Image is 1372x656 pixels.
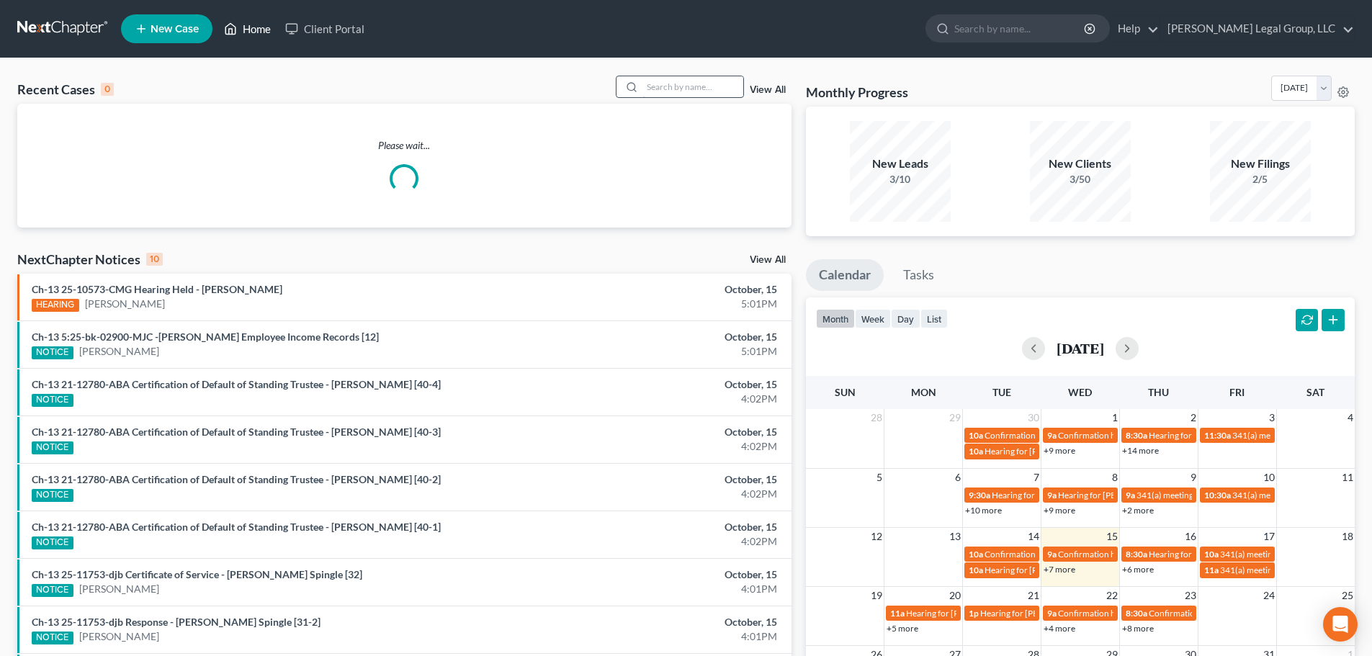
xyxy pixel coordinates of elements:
[32,568,362,580] a: Ch-13 25-11753-djb Certificate of Service - [PERSON_NAME] Spingle [32]
[1126,430,1147,441] span: 8:30a
[538,534,777,549] div: 4:02PM
[17,138,792,153] p: Please wait...
[538,297,777,311] div: 5:01PM
[954,469,962,486] span: 6
[965,505,1002,516] a: +10 more
[538,520,777,534] div: October, 15
[1189,469,1198,486] span: 9
[920,309,948,328] button: list
[969,490,990,500] span: 9:30a
[1204,490,1231,500] span: 10:30a
[1122,445,1159,456] a: +14 more
[1058,490,1170,500] span: Hearing for [PERSON_NAME]
[32,616,320,628] a: Ch-13 25-11753-djb Response - [PERSON_NAME] Spingle [31-2]
[1189,409,1198,426] span: 2
[806,84,908,101] h3: Monthly Progress
[32,536,73,549] div: NOTICE
[538,425,777,439] div: October, 15
[1122,564,1154,575] a: +6 more
[32,489,73,502] div: NOTICE
[948,528,962,545] span: 13
[151,24,199,35] span: New Case
[869,587,884,604] span: 19
[1232,490,1371,500] span: 341(a) meeting for [PERSON_NAME]
[1122,623,1154,634] a: +8 more
[985,446,1097,457] span: Hearing for [PERSON_NAME]
[32,346,73,359] div: NOTICE
[835,386,856,398] span: Sun
[869,528,884,545] span: 12
[1026,587,1041,604] span: 21
[890,259,947,291] a: Tasks
[1136,490,1275,500] span: 341(a) meeting for [PERSON_NAME]
[1058,608,1221,619] span: Confirmation hearing for [PERSON_NAME]
[1105,587,1119,604] span: 22
[1044,564,1075,575] a: +7 more
[538,377,777,392] div: October, 15
[855,309,891,328] button: week
[1057,341,1104,356] h2: [DATE]
[1346,409,1355,426] span: 4
[1030,172,1131,187] div: 3/50
[17,81,114,98] div: Recent Cases
[538,615,777,629] div: October, 15
[890,608,905,619] span: 11a
[1111,409,1119,426] span: 1
[750,255,786,265] a: View All
[1160,16,1354,42] a: [PERSON_NAME] Legal Group, LLC
[1204,549,1219,560] span: 10a
[538,282,777,297] div: October, 15
[32,378,441,390] a: Ch-13 21-12780-ABA Certification of Default of Standing Trustee - [PERSON_NAME] [40-4]
[278,16,372,42] a: Client Portal
[538,330,777,344] div: October, 15
[538,567,777,582] div: October, 15
[1149,608,1312,619] span: Confirmation hearing for [PERSON_NAME]
[1183,587,1198,604] span: 23
[969,430,983,441] span: 10a
[642,76,743,97] input: Search by name...
[32,632,73,644] div: NOTICE
[816,309,855,328] button: month
[1047,549,1057,560] span: 9a
[1262,587,1276,604] span: 24
[750,85,786,95] a: View All
[1044,445,1075,456] a: +9 more
[538,344,777,359] div: 5:01PM
[538,472,777,487] div: October, 15
[1122,505,1154,516] a: +2 more
[1068,386,1092,398] span: Wed
[538,629,777,644] div: 4:01PM
[1058,430,1221,441] span: Confirmation hearing for [PERSON_NAME]
[906,608,1018,619] span: Hearing for [PERSON_NAME]
[1204,565,1219,575] span: 11a
[32,426,441,438] a: Ch-13 21-12780-ABA Certification of Default of Standing Trustee - [PERSON_NAME] [40-3]
[146,253,163,266] div: 10
[101,83,114,96] div: 0
[1340,587,1355,604] span: 25
[1262,469,1276,486] span: 10
[1149,549,1330,560] span: Hearing for [PERSON_NAME] [PERSON_NAME]
[891,309,920,328] button: day
[32,283,282,295] a: Ch-13 25-10573-CMG Hearing Held - [PERSON_NAME]
[85,297,165,311] a: [PERSON_NAME]
[1126,608,1147,619] span: 8:30a
[1323,607,1358,642] div: Open Intercom Messenger
[1210,156,1311,172] div: New Filings
[887,623,918,634] a: +5 more
[1111,469,1119,486] span: 8
[32,394,73,407] div: NOTICE
[969,549,983,560] span: 10a
[1126,490,1135,500] span: 9a
[538,487,777,501] div: 4:02PM
[1032,469,1041,486] span: 7
[1204,430,1231,441] span: 11:30a
[1044,623,1075,634] a: +4 more
[1058,549,1221,560] span: Confirmation hearing for [PERSON_NAME]
[1030,156,1131,172] div: New Clients
[32,331,379,343] a: Ch-13 5:25-bk-02900-MJC -[PERSON_NAME] Employee Income Records [12]
[980,608,1169,619] span: Hearing for [PERSON_NAME] & [PERSON_NAME]
[32,521,441,533] a: Ch-13 21-12780-ABA Certification of Default of Standing Trustee - [PERSON_NAME] [40-1]
[1262,528,1276,545] span: 17
[1148,386,1169,398] span: Thu
[32,299,79,312] div: HEARING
